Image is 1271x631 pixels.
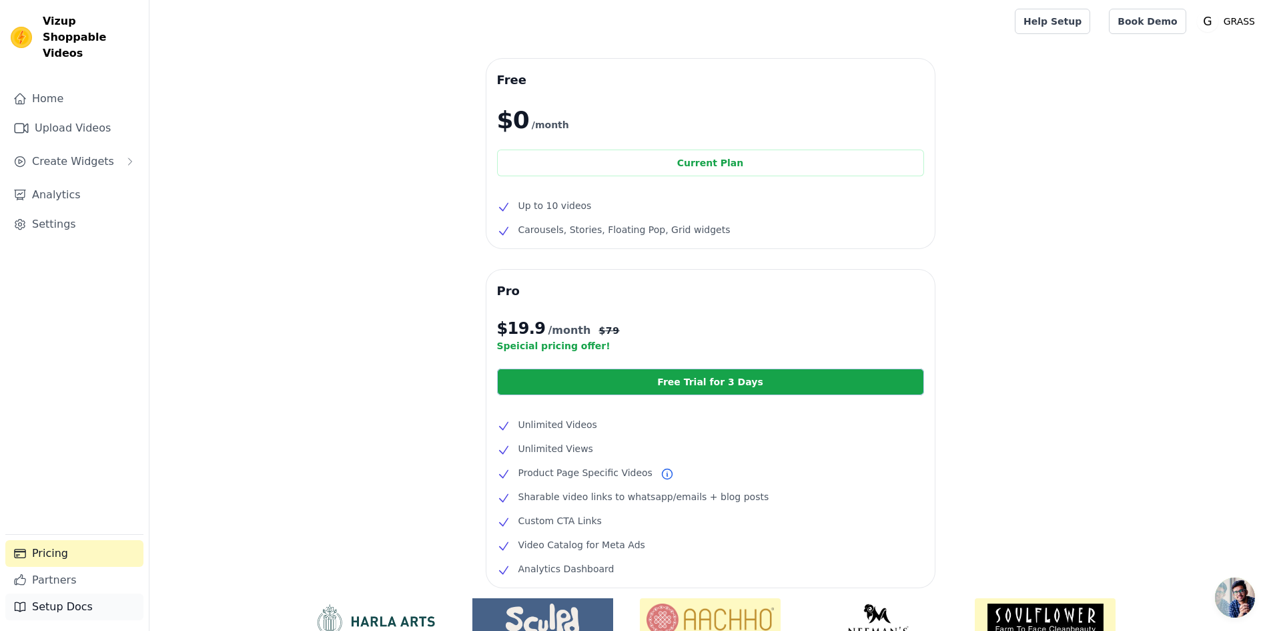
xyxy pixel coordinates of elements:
[5,594,143,620] a: Setup Docs
[518,222,731,238] span: Carousels, Stories, Floating Pop, Grid widgets
[5,211,143,238] a: Settings
[497,318,546,339] span: $ 19.9
[518,561,614,577] span: Analytics Dashboard
[497,107,529,134] span: $0
[518,198,592,214] span: Up to 10 videos
[1218,9,1260,33] p: GRASS
[5,567,143,594] a: Partners
[548,323,590,339] span: /month
[5,182,143,208] a: Analytics
[497,69,924,91] h3: Free
[5,115,143,142] a: Upload Videos
[518,441,593,457] span: Unlimited Views
[11,27,32,48] img: Vizup
[518,465,653,481] span: Product Page Specific Videos
[518,489,769,505] span: Sharable video links to whatsapp/emails + blog posts
[1015,9,1090,34] a: Help Setup
[497,369,924,395] a: Free Trial for 3 Days
[5,540,143,567] a: Pricing
[497,280,924,302] h3: Pro
[1197,9,1260,33] button: G GRASS
[1215,578,1255,618] div: Open chat
[5,148,143,175] button: Create Widgets
[532,117,569,133] span: /month
[497,150,924,176] div: Current Plan
[43,13,138,61] span: Vizup Shoppable Videos
[5,85,143,112] a: Home
[598,324,619,337] span: $ 79
[32,154,114,170] span: Create Widgets
[1203,15,1212,28] text: G
[518,417,597,433] span: Unlimited Videos
[1109,9,1186,34] a: Book Demo
[497,339,924,353] p: Speicial pricing offer!
[497,513,924,529] li: Custom CTA Links
[497,537,924,553] li: Video Catalog for Meta Ads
